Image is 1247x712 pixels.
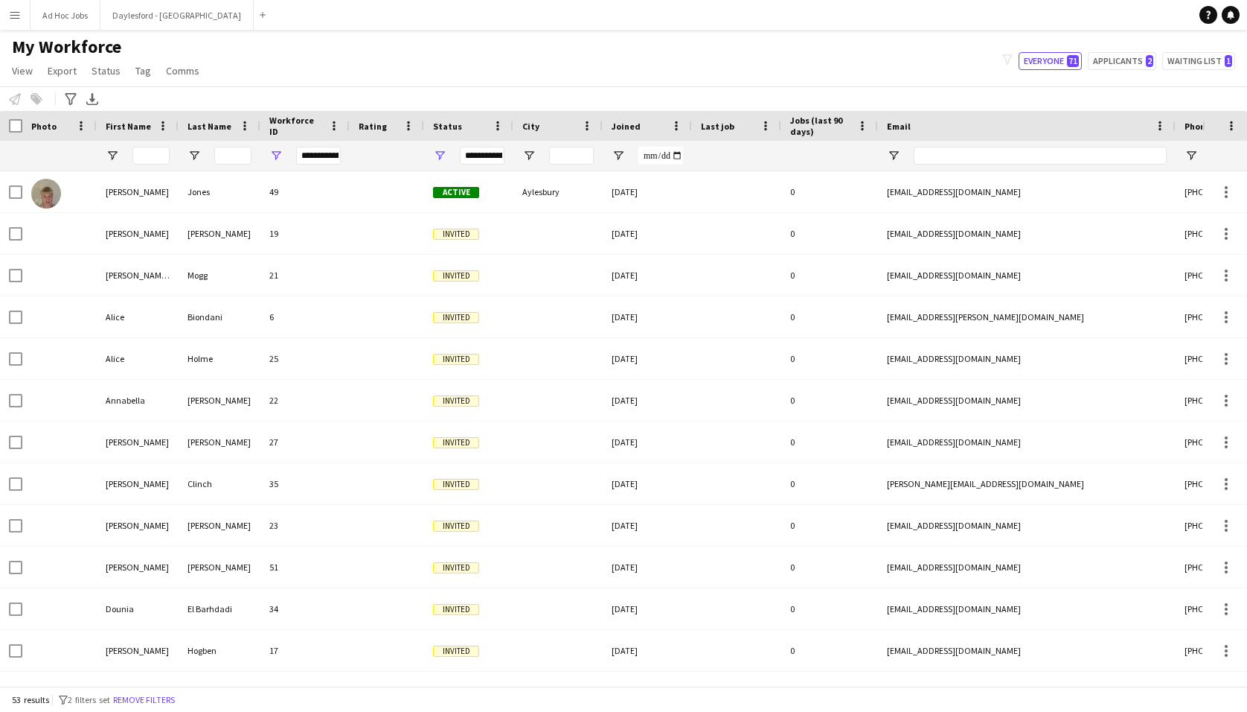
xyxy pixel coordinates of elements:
button: Ad Hoc Jobs [31,1,100,30]
div: 0 [781,547,878,588]
button: Daylesford - [GEOGRAPHIC_DATA] [100,1,254,30]
div: [EMAIL_ADDRESS][DOMAIN_NAME] [878,422,1176,463]
button: Open Filter Menu [269,149,283,162]
span: First Name [106,121,151,132]
input: First Name Filter Input [132,147,170,165]
div: Holme [179,338,260,379]
a: Comms [160,61,205,80]
button: Open Filter Menu [887,149,900,162]
div: [EMAIL_ADDRESS][PERSON_NAME][DOMAIN_NAME] [878,296,1176,337]
span: Invited [433,562,479,573]
a: View [6,61,39,80]
div: 0 [781,505,878,546]
a: Status [86,61,126,80]
div: 0 [781,463,878,504]
div: [PERSON_NAME] [97,213,179,254]
div: [PERSON_NAME] [97,171,179,212]
div: Hogben [179,630,260,671]
div: [EMAIL_ADDRESS][DOMAIN_NAME] [878,171,1176,212]
div: [DATE] [603,547,692,588]
div: Jones [179,171,260,212]
span: Email [887,121,911,132]
div: [DATE] [603,213,692,254]
span: Invited [433,229,479,240]
div: [DATE] [603,296,692,337]
div: 51 [260,547,350,588]
div: 0 [781,296,878,337]
div: [PERSON_NAME] [97,463,179,504]
input: Joined Filter Input [638,147,683,165]
div: [PERSON_NAME] [179,380,260,421]
span: Invited [433,270,479,282]
button: Open Filter Menu [106,149,119,162]
div: [EMAIL_ADDRESS][DOMAIN_NAME] [878,630,1176,671]
div: [EMAIL_ADDRESS][DOMAIN_NAME] [878,547,1176,588]
span: Invited [433,521,479,532]
input: Last Name Filter Input [214,147,251,165]
div: [PERSON_NAME] [179,422,260,463]
div: [EMAIL_ADDRESS][DOMAIN_NAME] [878,338,1176,379]
div: 21 [260,255,350,296]
div: 35 [260,463,350,504]
div: [PERSON_NAME] [97,422,179,463]
div: [DATE] [603,505,692,546]
span: Status [433,121,462,132]
span: Phone [1185,121,1211,132]
div: 0 [781,588,878,629]
span: Invited [433,395,479,407]
span: Invited [433,479,479,490]
div: [DATE] [603,588,692,629]
div: Clinch [179,463,260,504]
app-action-btn: Advanced filters [62,90,80,108]
button: Open Filter Menu [187,149,201,162]
button: Open Filter Menu [433,149,446,162]
span: 1 [1225,55,1232,67]
div: [PERSON_NAME] [179,213,260,254]
div: [PERSON_NAME] ([PERSON_NAME]) [97,255,179,296]
button: Open Filter Menu [1185,149,1198,162]
div: [DATE] [603,255,692,296]
div: 23 [260,505,350,546]
div: [PERSON_NAME] [97,547,179,588]
a: Export [42,61,83,80]
span: 2 [1146,55,1153,67]
button: Open Filter Menu [522,149,536,162]
div: 0 [781,171,878,212]
div: [DATE] [603,338,692,379]
span: Status [92,64,121,77]
div: [EMAIL_ADDRESS][DOMAIN_NAME] [878,213,1176,254]
div: [PERSON_NAME][EMAIL_ADDRESS][DOMAIN_NAME] [878,463,1176,504]
div: 17 [260,630,350,671]
span: City [522,121,539,132]
app-action-btn: Export XLSX [83,90,101,108]
div: [EMAIL_ADDRESS][DOMAIN_NAME] [878,588,1176,629]
span: 2 filters set [68,694,110,705]
span: Joined [612,121,641,132]
div: 22 [260,380,350,421]
div: 0 [781,630,878,671]
img: Alexander Jones [31,179,61,209]
input: Email Filter Input [914,147,1167,165]
div: [EMAIL_ADDRESS][DOMAIN_NAME] [878,255,1176,296]
span: Last job [701,121,734,132]
div: 0 [781,255,878,296]
button: Waiting list1 [1162,52,1235,70]
span: Invited [433,604,479,615]
div: 25 [260,338,350,379]
div: [DATE] [603,630,692,671]
a: Tag [129,61,157,80]
span: Invited [433,437,479,448]
span: Rating [359,121,387,132]
div: Annabella [97,380,179,421]
div: [PERSON_NAME] [179,547,260,588]
div: 0 [781,422,878,463]
div: [PERSON_NAME] [179,505,260,546]
span: My Workforce [12,36,121,58]
span: Invited [433,646,479,657]
div: [DATE] [603,422,692,463]
div: Dounia [97,588,179,629]
span: Jobs (last 90 days) [790,115,851,137]
span: Invited [433,354,479,365]
div: [PERSON_NAME] [97,630,179,671]
span: Last Name [187,121,231,132]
